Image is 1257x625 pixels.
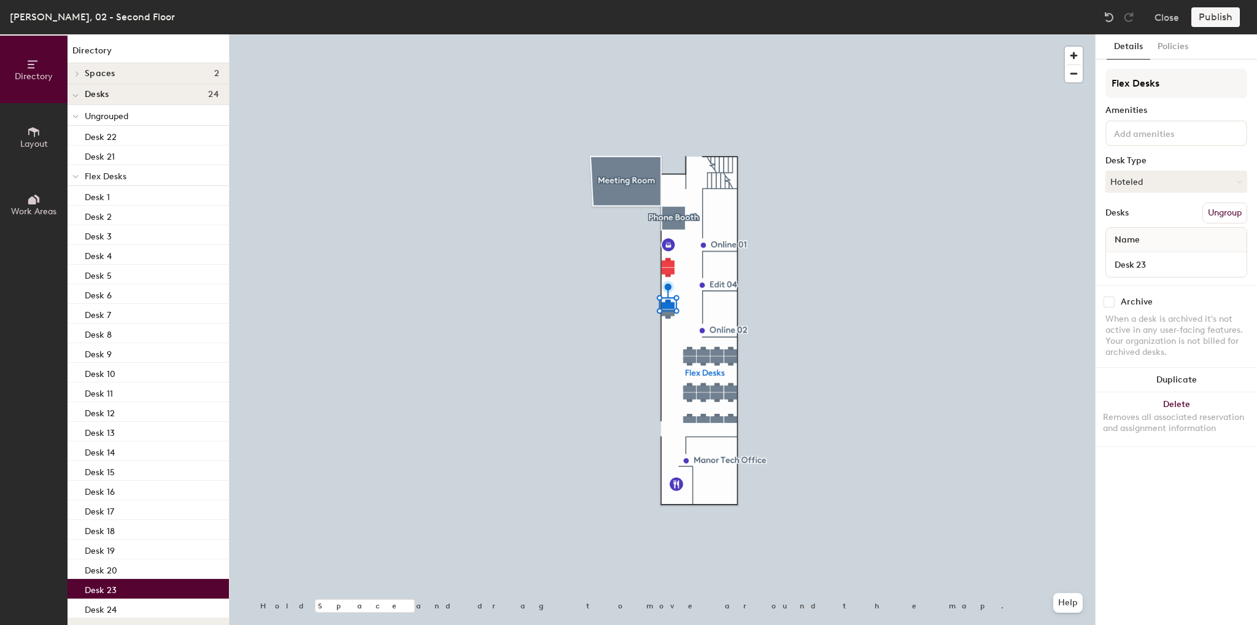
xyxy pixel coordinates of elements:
[85,326,112,340] p: Desk 8
[85,522,115,537] p: Desk 18
[85,464,115,478] p: Desk 15
[1105,208,1129,218] div: Desks
[1202,203,1247,223] button: Ungroup
[85,365,115,379] p: Desk 10
[20,139,48,149] span: Layout
[1053,593,1083,613] button: Help
[1105,314,1247,358] div: When a desk is archived it's not active in any user-facing features. Your organization is not bil...
[208,90,219,99] span: 24
[214,69,219,79] span: 2
[85,188,110,203] p: Desk 1
[85,601,117,615] p: Desk 24
[85,424,115,438] p: Desk 13
[1105,171,1247,193] button: Hoteled
[85,228,112,242] p: Desk 3
[10,9,175,25] div: [PERSON_NAME], 02 - Second Floor
[1121,297,1153,307] div: Archive
[85,171,126,182] span: Flex Desks
[85,69,115,79] span: Spaces
[68,44,229,63] h1: Directory
[1096,392,1257,446] button: DeleteRemoves all associated reservation and assignment information
[1105,106,1247,115] div: Amenities
[1103,11,1115,23] img: Undo
[85,542,115,556] p: Desk 19
[1096,368,1257,392] button: Duplicate
[85,148,115,162] p: Desk 21
[85,385,113,399] p: Desk 11
[1155,7,1179,27] button: Close
[85,483,115,497] p: Desk 16
[85,306,111,320] p: Desk 7
[11,206,56,217] span: Work Areas
[1105,156,1247,166] div: Desk Type
[85,581,117,596] p: Desk 23
[85,267,112,281] p: Desk 5
[1123,11,1135,23] img: Redo
[1150,34,1196,60] button: Policies
[85,208,112,222] p: Desk 2
[85,444,115,458] p: Desk 14
[85,287,112,301] p: Desk 6
[85,405,115,419] p: Desk 12
[85,503,114,517] p: Desk 17
[1107,34,1150,60] button: Details
[15,71,53,82] span: Directory
[85,128,117,142] p: Desk 22
[1112,125,1222,140] input: Add amenities
[1108,256,1244,273] input: Unnamed desk
[1108,229,1146,251] span: Name
[85,247,112,262] p: Desk 4
[85,111,128,122] span: Ungrouped
[1103,412,1250,434] div: Removes all associated reservation and assignment information
[85,562,117,576] p: Desk 20
[85,90,109,99] span: Desks
[85,346,112,360] p: Desk 9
